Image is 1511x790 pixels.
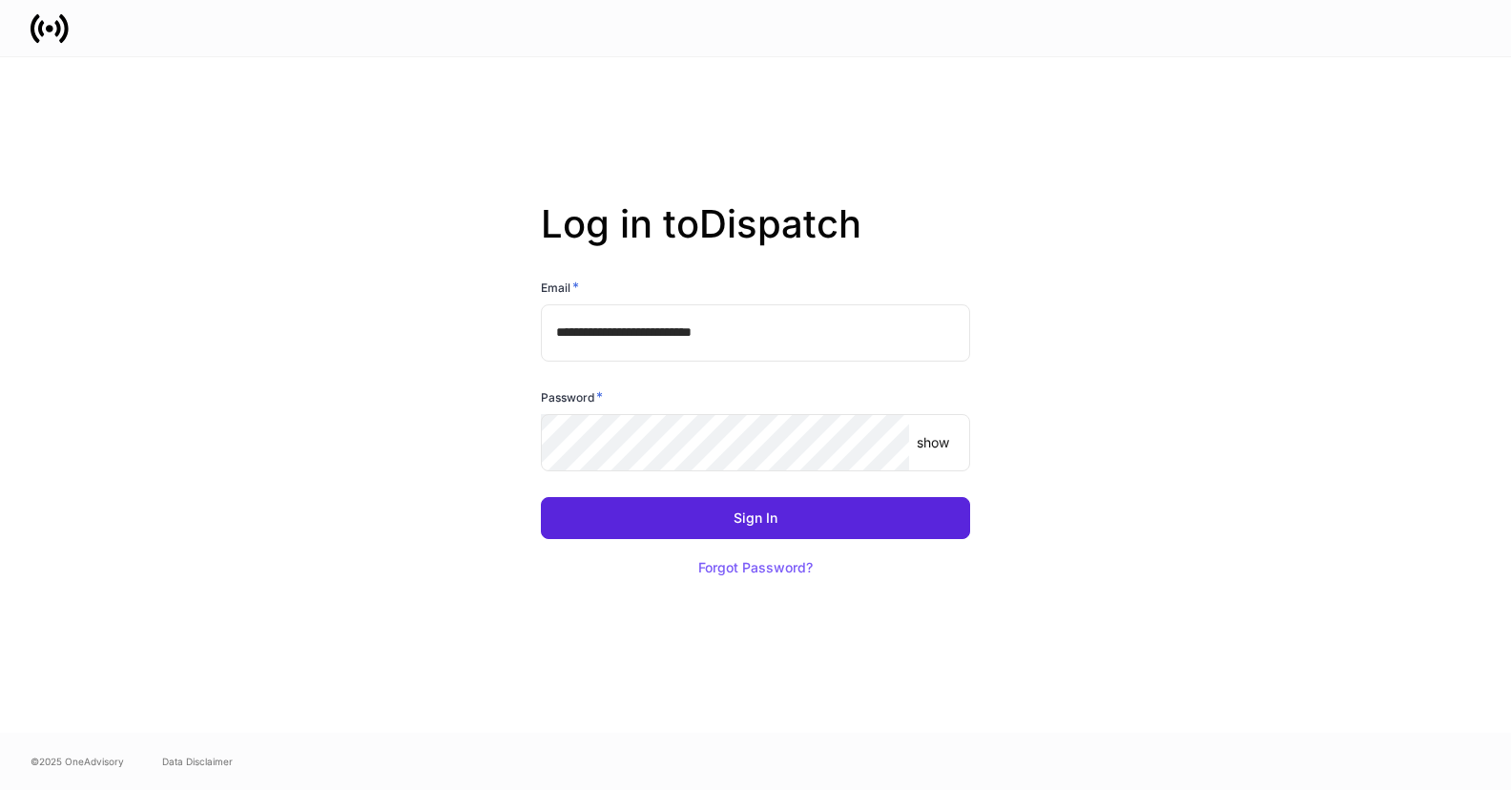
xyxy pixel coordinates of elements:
[674,547,837,589] button: Forgot Password?
[698,561,813,574] div: Forgot Password?
[541,497,970,539] button: Sign In
[734,511,777,525] div: Sign In
[541,278,579,297] h6: Email
[541,387,603,406] h6: Password
[31,754,124,769] span: © 2025 OneAdvisory
[917,433,949,452] p: show
[162,754,233,769] a: Data Disclaimer
[541,201,970,278] h2: Log in to Dispatch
